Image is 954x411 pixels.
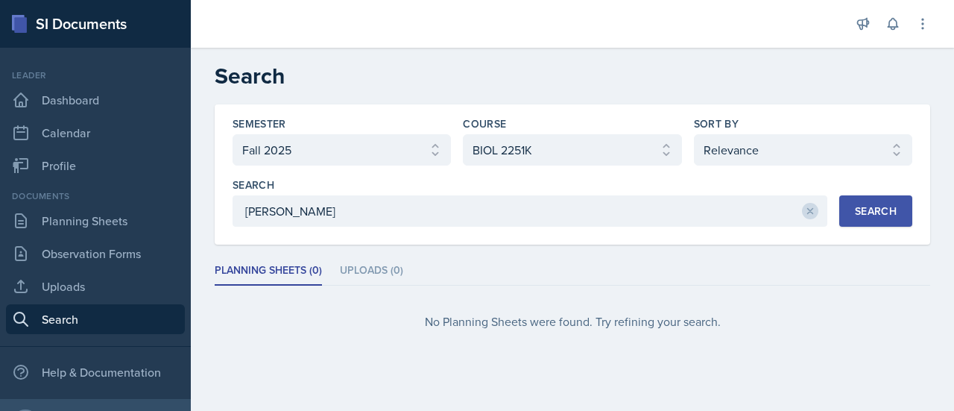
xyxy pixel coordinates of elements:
[215,298,930,345] div: No Planning Sheets were found. Try refining your search.
[6,151,185,181] a: Profile
[694,116,739,131] label: Sort By
[6,189,185,203] div: Documents
[463,116,506,131] label: Course
[340,257,403,286] li: Uploads (0)
[6,118,185,148] a: Calendar
[233,116,286,131] label: Semester
[6,272,185,301] a: Uploads
[839,195,912,227] button: Search
[855,205,897,217] div: Search
[6,239,185,269] a: Observation Forms
[215,257,322,286] li: Planning Sheets (0)
[215,63,930,90] h2: Search
[6,69,185,82] div: Leader
[233,195,827,227] input: Enter search phrase
[6,85,185,115] a: Dashboard
[6,357,185,387] div: Help & Documentation
[6,206,185,236] a: Planning Sheets
[233,178,274,192] label: Search
[6,304,185,334] a: Search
